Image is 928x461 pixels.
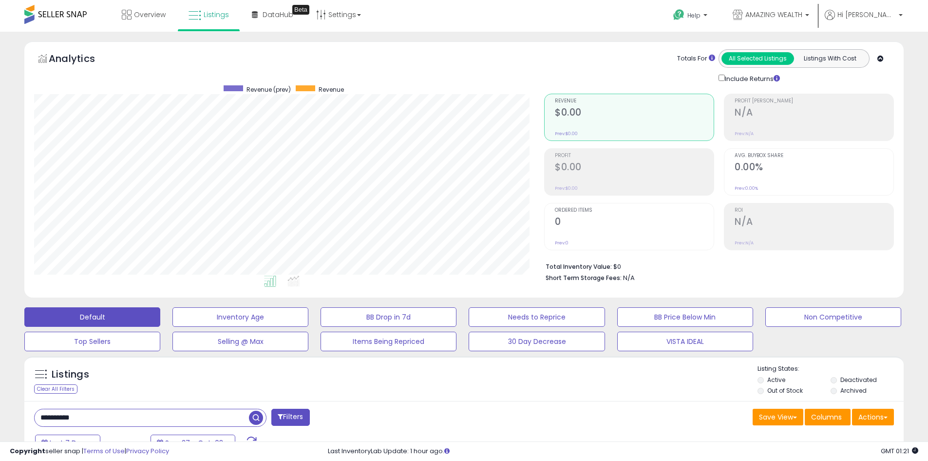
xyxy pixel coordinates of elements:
button: Inventory Age [172,307,308,327]
button: Save View [753,409,803,425]
strong: Copyright [10,446,45,456]
h2: $0.00 [555,161,714,175]
button: Selling @ Max [172,332,308,351]
button: VISTA IDEAL [617,332,753,351]
span: Sep-27 - Oct-03 [165,438,223,448]
span: DataHub [263,10,293,20]
h5: Analytics [49,52,114,68]
p: Listing States: [758,364,904,374]
span: 2025-10-12 01:21 GMT [881,446,918,456]
small: Prev: 0.00% [735,185,758,191]
small: Prev: $0.00 [555,131,578,137]
span: Profit [PERSON_NAME] [735,99,893,104]
a: Terms of Use [83,446,125,456]
span: Columns [811,412,842,422]
button: Listings With Cost [794,52,866,65]
small: Prev: 0 [555,240,568,246]
h2: 0 [555,216,714,229]
span: Ordered Items [555,208,714,213]
label: Archived [840,386,867,395]
button: Items Being Repriced [321,332,456,351]
button: Filters [271,409,309,426]
a: Help [665,1,717,32]
span: Revenue [555,99,714,104]
li: $0 [546,260,887,272]
div: Clear All Filters [34,384,77,394]
button: Default [24,307,160,327]
div: Include Returns [711,73,792,84]
button: 30 Day Decrease [469,332,605,351]
h2: N/A [735,216,893,229]
b: Total Inventory Value: [546,262,612,271]
button: Columns [805,409,851,425]
button: Last 7 Days [35,435,100,451]
label: Out of Stock [767,386,803,395]
button: Top Sellers [24,332,160,351]
i: Get Help [673,9,685,21]
span: Avg. Buybox Share [735,153,893,159]
h2: $0.00 [555,107,714,120]
button: Needs to Reprice [469,307,605,327]
span: N/A [623,273,635,282]
h2: N/A [735,107,893,120]
button: Sep-27 - Oct-03 [151,435,235,451]
a: Hi [PERSON_NAME] [825,10,903,32]
span: Listings [204,10,229,20]
button: BB Price Below Min [617,307,753,327]
button: BB Drop in 7d [321,307,456,327]
div: Tooltip anchor [292,5,309,15]
span: Revenue (prev) [246,85,291,94]
small: Prev: N/A [735,131,754,137]
small: Prev: N/A [735,240,754,246]
span: Revenue [319,85,344,94]
b: Short Term Storage Fees: [546,274,622,282]
button: All Selected Listings [721,52,794,65]
span: Help [687,11,701,20]
h5: Listings [52,368,89,381]
span: Compared to: [102,439,147,448]
label: Active [767,376,785,384]
span: AMAZING WEALTH [745,10,802,20]
small: Prev: $0.00 [555,185,578,191]
button: Actions [852,409,894,425]
span: Last 7 Days [50,438,88,448]
div: Totals For [677,54,715,63]
div: Last InventoryLab Update: 1 hour ago. [328,447,918,456]
a: Privacy Policy [126,446,169,456]
div: seller snap | | [10,447,169,456]
span: Hi [PERSON_NAME] [837,10,896,20]
h2: 0.00% [735,161,893,175]
label: Deactivated [840,376,877,384]
span: Profit [555,153,714,159]
button: Non Competitive [765,307,901,327]
span: ROI [735,208,893,213]
span: Overview [134,10,166,20]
